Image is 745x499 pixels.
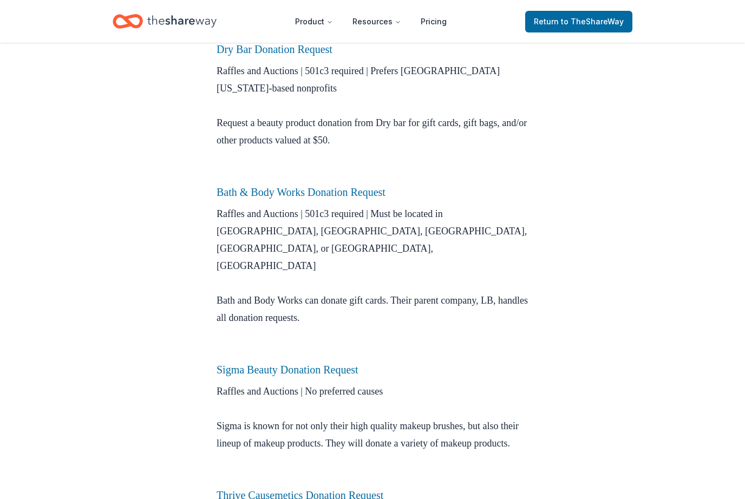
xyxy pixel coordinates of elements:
[113,9,217,34] a: Home
[561,17,624,26] span: to TheShareWay
[217,62,528,183] p: Raffles and Auctions | 501c3 required | Prefers [GEOGRAPHIC_DATA][US_STATE]-based nonprofits Requ...
[286,9,455,34] nav: Main
[286,11,342,32] button: Product
[217,205,528,361] p: Raffles and Auctions | 501c3 required | Must be located in [GEOGRAPHIC_DATA], [GEOGRAPHIC_DATA], ...
[217,43,332,55] a: Dry Bar Donation Request
[217,186,385,198] a: Bath & Body Works Donation Request
[217,364,358,376] a: Sigma Beauty Donation Request
[412,11,455,32] a: Pricing
[217,383,528,487] p: Raffles and Auctions | No preferred causes Sigma is known for not only their high quality makeup ...
[525,11,632,32] a: Returnto TheShareWay
[344,11,410,32] button: Resources
[534,15,624,28] span: Return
